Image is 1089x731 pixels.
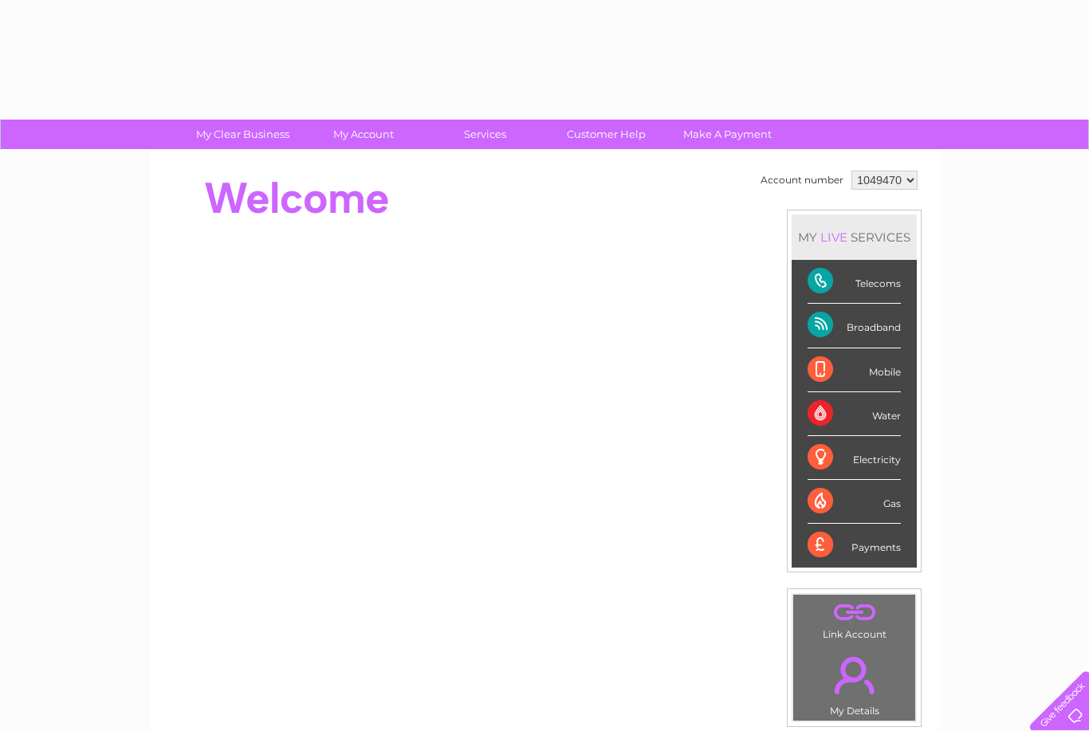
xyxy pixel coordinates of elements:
[662,120,793,149] a: Make A Payment
[792,643,916,721] td: My Details
[177,120,309,149] a: My Clear Business
[298,120,430,149] a: My Account
[808,392,901,436] div: Water
[757,167,847,194] td: Account number
[797,647,911,703] a: .
[808,524,901,567] div: Payments
[797,599,911,627] a: .
[792,594,916,644] td: Link Account
[817,230,851,245] div: LIVE
[808,260,901,304] div: Telecoms
[808,304,901,348] div: Broadband
[792,214,917,260] div: MY SERVICES
[808,480,901,524] div: Gas
[419,120,551,149] a: Services
[808,436,901,480] div: Electricity
[808,348,901,392] div: Mobile
[541,120,672,149] a: Customer Help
